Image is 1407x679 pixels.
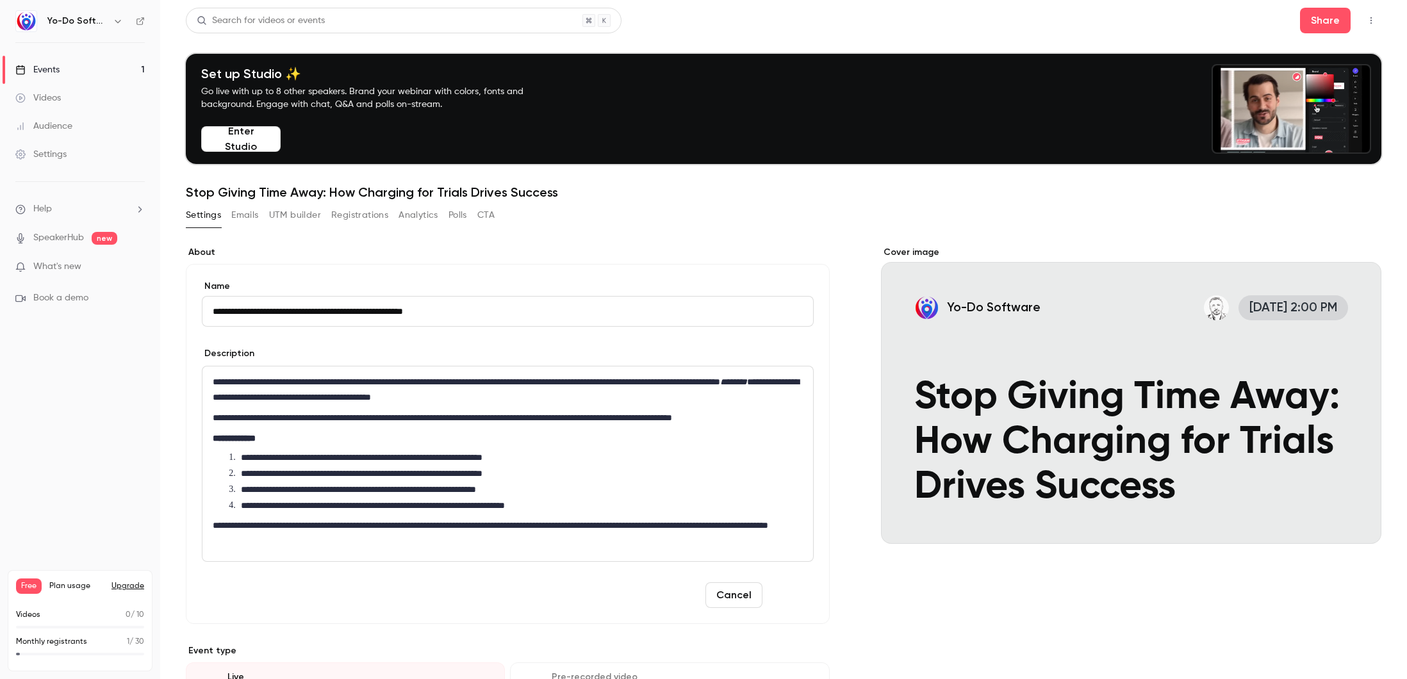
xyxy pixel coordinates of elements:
[49,581,104,591] span: Plan usage
[111,581,144,591] button: Upgrade
[201,66,554,81] h4: Set up Studio ✨
[16,636,87,648] p: Monthly registrants
[1300,8,1351,33] button: Share
[186,644,830,657] p: Event type
[15,120,72,133] div: Audience
[15,63,60,76] div: Events
[33,260,81,274] span: What's new
[16,11,37,31] img: Yo-Do Software
[201,85,554,111] p: Go live with up to 8 other speakers. Brand your webinar with colors, fonts and background. Engage...
[127,636,144,648] p: / 30
[47,15,108,28] h6: Yo-Do Software
[15,148,67,161] div: Settings
[33,231,84,245] a: SpeakerHub
[33,202,52,216] span: Help
[186,205,221,225] button: Settings
[127,638,129,646] span: 1
[92,232,117,245] span: new
[477,205,495,225] button: CTA
[197,14,325,28] div: Search for videos or events
[126,611,131,619] span: 0
[201,126,281,152] button: Enter Studio
[399,205,438,225] button: Analytics
[331,205,388,225] button: Registrations
[186,184,1381,200] h1: Stop Giving Time Away: How Charging for Trials Drives Success
[881,246,1381,259] label: Cover image
[202,366,813,561] div: editor
[231,205,258,225] button: Emails
[705,582,762,608] button: Cancel
[186,246,830,259] label: About
[15,202,145,216] li: help-dropdown-opener
[16,609,40,621] p: Videos
[15,92,61,104] div: Videos
[202,347,254,360] label: Description
[202,280,814,293] label: Name
[126,609,144,621] p: / 10
[768,582,814,608] button: Save
[33,291,88,305] span: Book a demo
[448,205,467,225] button: Polls
[881,246,1381,544] section: Cover image
[269,205,321,225] button: UTM builder
[202,366,814,562] section: description
[16,578,42,594] span: Free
